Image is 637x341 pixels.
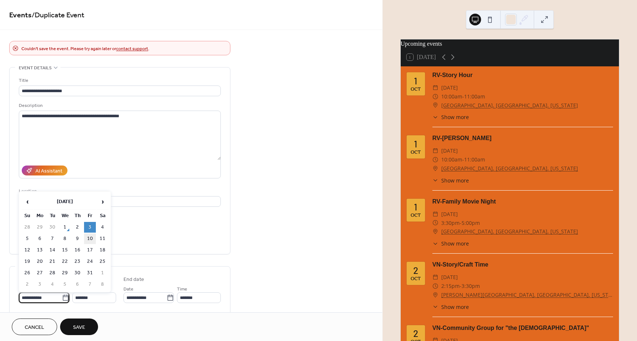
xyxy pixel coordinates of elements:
[464,155,485,164] span: 11:00am
[19,77,219,84] div: Title
[9,8,32,22] a: Events
[462,282,480,290] span: 3:30pm
[19,187,219,195] div: Location
[60,319,98,335] button: Save
[34,268,46,278] td: 27
[19,102,219,109] div: Description
[432,260,613,269] div: VN-Story/Craft Time
[441,290,613,299] a: [PERSON_NAME][GEOGRAPHIC_DATA], [GEOGRAPHIC_DATA], [US_STATE]
[441,210,458,219] span: [DATE]
[97,256,108,267] td: 25
[432,177,438,184] div: ​
[441,219,460,227] span: 3:30pm
[432,273,438,282] div: ​
[432,177,469,184] button: ​Show more
[72,268,83,278] td: 30
[72,233,83,244] td: 9
[441,113,469,121] span: Show more
[432,303,438,311] div: ​
[432,155,438,164] div: ​
[22,194,33,209] span: ‹
[59,256,71,267] td: 22
[84,256,96,267] td: 24
[84,268,96,278] td: 31
[401,39,619,48] div: Upcoming events
[21,45,149,53] span: Couldn't save the event. Please try again later or .
[12,319,57,335] button: Cancel
[414,76,417,86] div: 1
[35,167,62,175] div: AI Assistant
[97,279,108,290] td: 8
[432,113,438,121] div: ​
[432,282,438,290] div: ​
[97,245,108,255] td: 18
[432,290,438,299] div: ​
[97,194,108,209] span: ›
[432,219,438,227] div: ​
[21,279,33,290] td: 2
[34,194,96,210] th: [DATE]
[432,227,438,236] div: ​
[84,233,96,244] td: 10
[84,222,96,233] td: 3
[19,64,52,72] span: Event details
[34,233,46,244] td: 6
[462,219,480,227] span: 5:00pm
[123,276,144,283] div: End date
[84,279,96,290] td: 7
[432,83,438,92] div: ​
[432,240,469,247] button: ​Show more
[59,279,71,290] td: 5
[21,222,33,233] td: 28
[46,233,58,244] td: 7
[441,101,578,110] a: [GEOGRAPHIC_DATA], [GEOGRAPHIC_DATA], [US_STATE]
[97,233,108,244] td: 11
[21,268,33,278] td: 26
[25,324,44,331] span: Cancel
[432,71,613,80] div: RV-Story Hour
[72,222,83,233] td: 2
[441,92,462,101] span: 10:00am
[432,324,613,333] div: VN-Community Group for "the [DEMOGRAPHIC_DATA]"
[59,210,71,221] th: We
[432,197,613,206] div: RV-Family Movie Night
[441,83,458,92] span: [DATE]
[97,268,108,278] td: 1
[34,256,46,267] td: 20
[46,268,58,278] td: 28
[34,279,46,290] td: 3
[460,282,462,290] span: -
[72,279,83,290] td: 6
[32,8,84,22] span: / Duplicate Event
[432,303,469,311] button: ​Show more
[97,222,108,233] td: 4
[84,245,96,255] td: 17
[441,155,462,164] span: 10:00am
[46,279,58,290] td: 4
[413,329,418,338] div: 2
[411,213,421,218] div: Oct
[46,222,58,233] td: 30
[21,245,33,255] td: 12
[34,245,46,255] td: 13
[411,87,421,92] div: Oct
[441,282,460,290] span: 2:15pm
[22,166,67,175] button: AI Assistant
[123,285,133,293] span: Date
[116,45,148,53] a: contact support
[432,101,438,110] div: ​
[84,210,96,221] th: Fr
[432,113,469,121] button: ​Show more
[177,285,187,293] span: Time
[411,150,421,155] div: Oct
[441,177,469,184] span: Show more
[462,155,464,164] span: -
[72,210,83,221] th: Th
[34,210,46,221] th: Mo
[21,256,33,267] td: 19
[59,268,71,278] td: 29
[441,303,469,311] span: Show more
[414,202,417,212] div: 1
[21,233,33,244] td: 5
